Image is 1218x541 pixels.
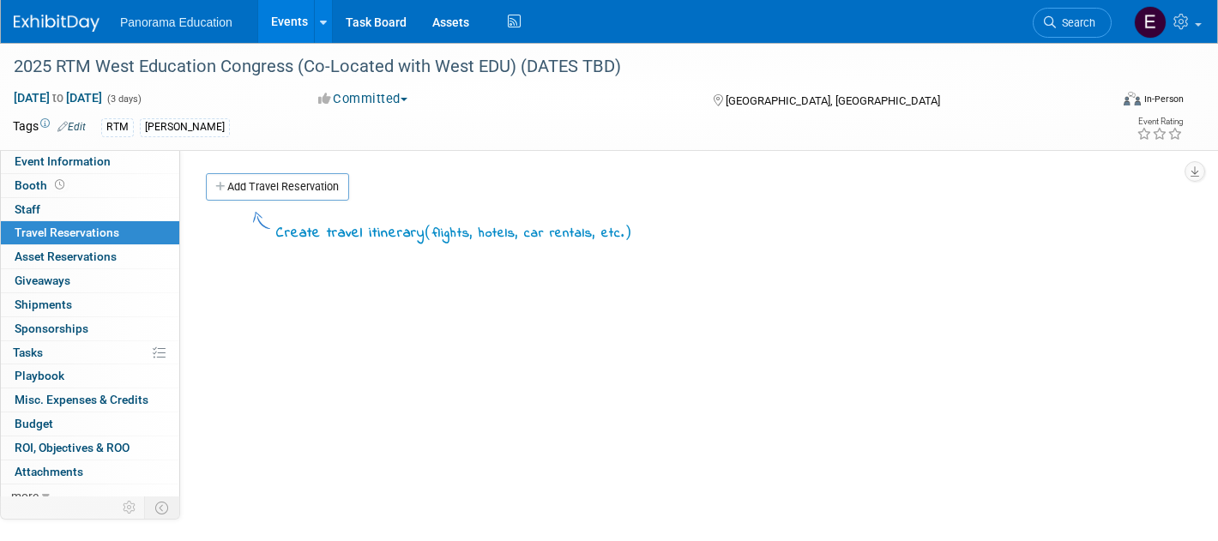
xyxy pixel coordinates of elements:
a: Edit [57,121,86,133]
span: Attachments [15,465,83,478]
div: 2025 RTM West Education Congress (Co-Located with West EDU) (DATES TBD) [8,51,1084,82]
div: [PERSON_NAME] [140,118,230,136]
span: [DATE] [DATE] [13,90,103,105]
div: In-Person [1143,93,1184,105]
span: Misc. Expenses & Credits [15,393,148,406]
a: Staff [1,198,179,221]
span: Staff [15,202,40,216]
a: Attachments [1,460,179,484]
span: more [11,489,39,502]
td: Tags [13,117,86,137]
a: Sponsorships [1,317,179,340]
div: Event Rating [1137,117,1183,126]
td: Personalize Event Tab Strip [115,496,145,519]
span: [GEOGRAPHIC_DATA], [GEOGRAPHIC_DATA] [726,94,940,107]
img: ExhibitDay [14,15,99,32]
a: Search [1033,8,1112,38]
td: Toggle Event Tabs [145,496,180,519]
span: to [50,91,66,105]
span: ( [425,223,432,240]
span: Budget [15,417,53,430]
span: Panorama Education [120,15,232,29]
a: Budget [1,412,179,436]
a: ROI, Objectives & ROO [1,436,179,460]
div: RTM [101,118,134,136]
span: (3 days) [106,93,142,105]
span: Event Information [15,154,111,168]
span: Sponsorships [15,322,88,335]
img: External Events Calendar [1134,6,1167,39]
span: Shipments [15,298,72,311]
img: Format-Inperson.png [1124,92,1141,105]
span: ) [624,223,632,240]
a: Travel Reservations [1,221,179,244]
a: Event Information [1,150,179,173]
a: Add Travel Reservation [206,173,349,201]
span: Playbook [15,369,64,382]
a: Shipments [1,293,179,316]
span: ROI, Objectives & ROO [15,441,130,454]
span: Tasks [13,346,43,359]
span: flights, hotels, car rentals, etc. [432,224,624,243]
span: Booth not reserved yet [51,178,68,191]
a: more [1,484,179,508]
span: Asset Reservations [15,249,117,263]
a: Playbook [1,364,179,388]
a: Booth [1,174,179,197]
span: Giveaways [15,274,70,287]
a: Asset Reservations [1,245,179,268]
a: Tasks [1,341,179,364]
button: Committed [312,90,414,108]
span: Travel Reservations [15,225,119,239]
span: Search [1056,16,1095,29]
a: Giveaways [1,269,179,292]
a: Misc. Expenses & Credits [1,388,179,412]
span: Booth [15,178,68,192]
div: Event Format [1010,89,1185,115]
div: Create travel itinerary [276,221,632,244]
